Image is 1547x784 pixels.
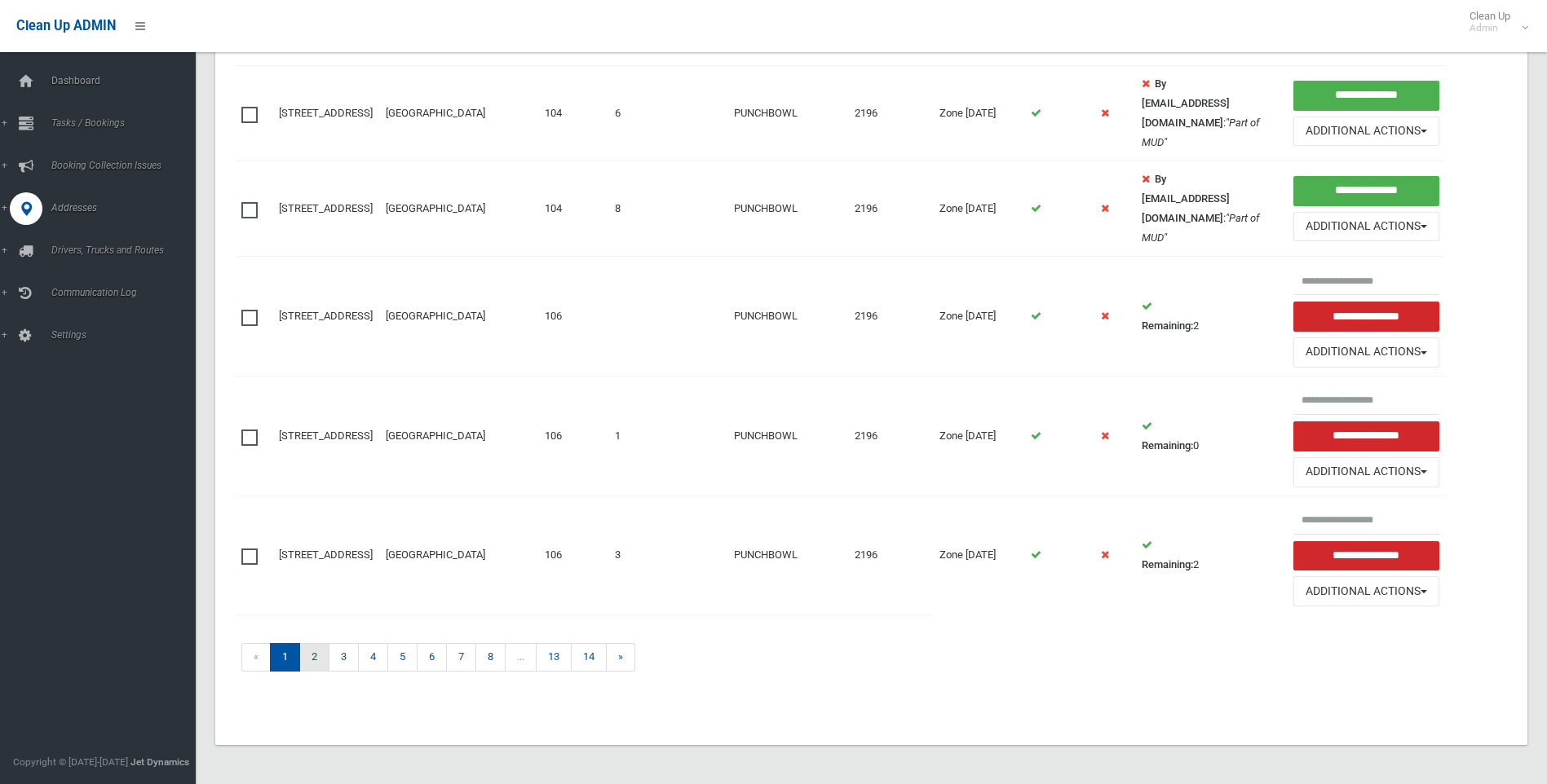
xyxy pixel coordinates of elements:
td: : [1135,66,1287,161]
a: [STREET_ADDRESS] [279,202,373,214]
td: [GEOGRAPHIC_DATA] [379,66,538,161]
span: Clean Up ADMIN [16,18,116,33]
td: [GEOGRAPHIC_DATA] [379,376,538,496]
a: 14 [571,643,607,672]
a: 7 [446,643,476,672]
td: 1 [608,376,667,496]
td: 2196 [848,257,933,377]
span: Tasks / Bookings [46,117,208,129]
strong: By [EMAIL_ADDRESS][DOMAIN_NAME] [1142,77,1230,129]
td: 104 [538,161,608,257]
strong: Remaining: [1142,439,1193,451]
td: Zone [DATE] [933,66,1024,161]
td: 2 [1135,496,1287,614]
button: Additional Actions [1293,337,1439,368]
td: 2196 [848,161,933,257]
button: Additional Actions [1293,457,1439,487]
td: 8 [608,161,667,257]
span: Booking Collection Issues [46,160,208,171]
span: Clean Up [1461,10,1527,34]
td: PUNCHBOWL [727,496,848,614]
a: [STREET_ADDRESS] [279,107,373,119]
button: Additional Actions [1293,576,1439,606]
span: Addresses [46,202,208,214]
td: 2196 [848,66,933,161]
td: [GEOGRAPHIC_DATA] [379,257,538,377]
a: 3 [329,643,359,672]
a: 8 [475,643,506,672]
td: 2 [1135,257,1287,377]
td: Zone [DATE] [933,161,1024,257]
td: PUNCHBOWL [727,161,848,257]
td: [GEOGRAPHIC_DATA] [379,161,538,257]
td: Zone [DATE] [933,376,1024,496]
td: : [1135,161,1287,257]
a: [STREET_ADDRESS] [279,429,373,442]
span: Drivers, Trucks and Routes [46,244,208,256]
strong: Remaining: [1142,558,1193,570]
td: 6 [608,66,667,161]
span: « [241,643,271,672]
td: 106 [538,496,608,614]
td: 104 [538,66,608,161]
td: PUNCHBOWL [727,66,848,161]
td: Zone [DATE] [933,496,1024,614]
a: 2 [299,643,329,672]
span: Dashboard [46,75,208,86]
td: 2196 [848,376,933,496]
button: Additional Actions [1293,117,1439,147]
a: [STREET_ADDRESS] [279,548,373,561]
small: Admin [1470,22,1510,34]
span: Settings [46,329,208,341]
a: 6 [417,643,447,672]
td: 0 [1135,376,1287,496]
strong: Jet Dynamics [130,756,189,768]
td: [GEOGRAPHIC_DATA] [379,496,538,614]
span: ... [505,643,537,672]
a: 13 [536,643,572,672]
a: 4 [358,643,388,672]
td: 2196 [848,496,933,614]
a: » [606,643,635,672]
td: 106 [538,257,608,377]
td: PUNCHBOWL [727,376,848,496]
td: 106 [538,376,608,496]
strong: By [EMAIL_ADDRESS][DOMAIN_NAME] [1142,173,1230,224]
td: 3 [608,496,667,614]
span: Copyright © [DATE]-[DATE] [13,756,128,768]
button: Additional Actions [1293,212,1439,242]
span: Communication Log [46,287,208,298]
strong: Remaining: [1142,319,1193,332]
a: 5 [387,643,418,672]
a: [STREET_ADDRESS] [279,310,373,322]
span: 1 [270,643,300,672]
td: Zone [DATE] [933,257,1024,377]
td: PUNCHBOWL [727,257,848,377]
